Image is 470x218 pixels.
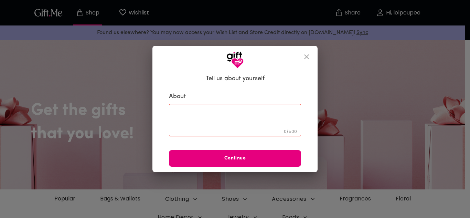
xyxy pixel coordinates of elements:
button: close [298,49,315,65]
span: Continue [169,155,301,162]
span: 0 / 500 [284,128,297,134]
h6: Tell us about yourself [206,75,265,83]
img: GiftMe Logo [226,51,244,69]
label: About [169,93,301,101]
button: Continue [169,150,301,167]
